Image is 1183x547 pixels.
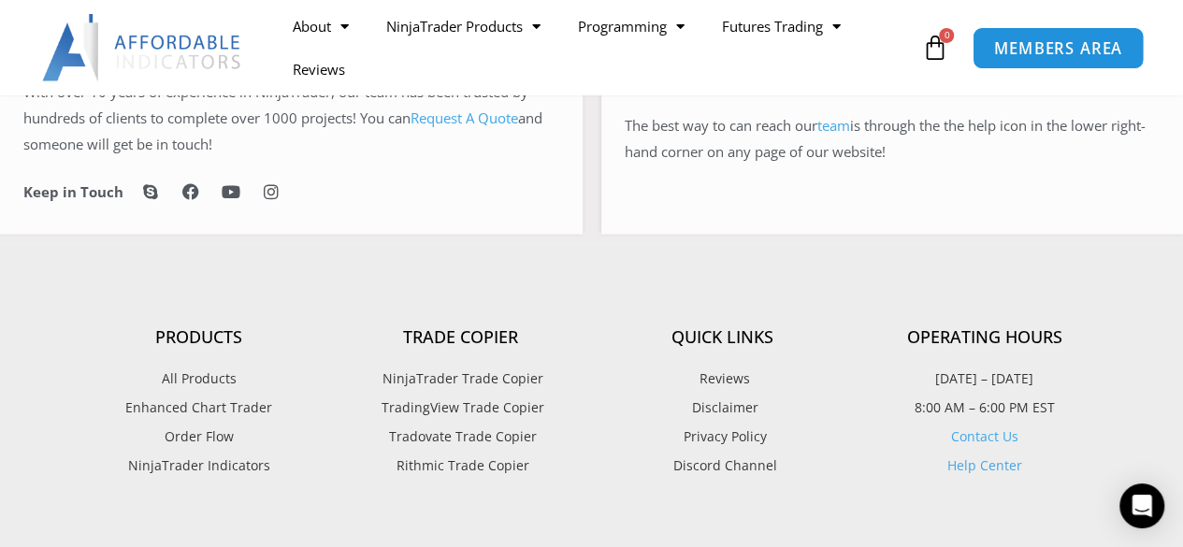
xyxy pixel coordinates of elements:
[68,424,330,448] a: Order Flow
[972,26,1143,68] a: MEMBERS AREA
[939,28,954,43] span: 0
[592,453,854,477] a: Discord Channel
[128,453,270,477] span: NinjaTrader Indicators
[384,424,537,448] span: Tradovate Trade Copier
[330,327,592,348] h4: Trade Copier
[592,395,854,419] a: Disclaimer
[854,327,1116,348] h4: Operating Hours
[817,116,850,135] a: team
[23,56,556,153] span: on the NinjaTrader platform. With over 10 years of experience in NinjaTrader, our team has been t...
[68,366,330,390] a: All Products
[411,108,518,127] a: Request A Quote
[274,5,368,48] a: About
[330,366,592,390] a: NinjaTrader Trade Copier
[951,426,1018,444] a: Contact Us
[42,14,243,81] img: LogoAI | Affordable Indicators – NinjaTrader
[854,395,1116,419] p: 8:00 AM – 6:00 PM EST
[703,5,859,48] a: Futures Trading
[592,366,854,390] a: Reviews
[68,395,330,419] a: Enhanced Chart Trader
[679,424,767,448] span: Privacy Policy
[368,5,559,48] a: NinjaTrader Products
[854,366,1116,390] p: [DATE] – [DATE]
[274,48,364,91] a: Reviews
[993,40,1121,56] span: MEMBERS AREA
[330,453,592,477] a: Rithmic Trade Copier
[330,424,592,448] a: Tradovate Trade Copier
[392,453,529,477] span: Rithmic Trade Copier
[330,395,592,419] a: TradingView Trade Copier
[274,5,917,91] nav: Menu
[893,21,975,75] a: 0
[592,327,854,348] h4: Quick Links
[162,366,237,390] span: All Products
[669,453,777,477] span: Discord Channel
[378,366,543,390] span: NinjaTrader Trade Copier
[947,455,1022,473] a: Help Center
[377,395,544,419] span: TradingView Trade Copier
[559,5,703,48] a: Programming
[625,113,1161,166] p: The best way to can reach our is through the the help icon in the lower right-hand corner on any ...
[695,366,750,390] span: Reviews
[165,424,234,448] span: Order Flow
[125,395,272,419] span: Enhanced Chart Trader
[592,424,854,448] a: Privacy Policy
[1119,483,1164,528] div: Open Intercom Messenger
[68,327,330,348] h4: Products
[687,395,758,419] span: Disclaimer
[23,183,123,201] h6: Keep in Touch
[68,453,330,477] a: NinjaTrader Indicators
